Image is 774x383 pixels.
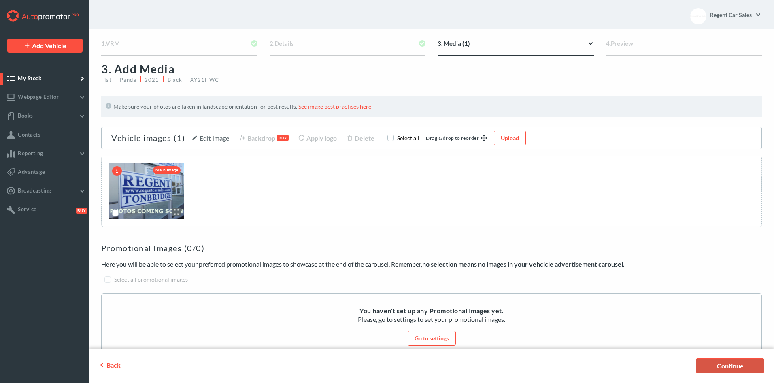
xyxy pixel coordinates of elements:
span: Edit Image [200,134,230,142]
label: Select all [387,135,419,141]
a: Backdrop BUY [239,134,289,142]
span: 2. [270,40,274,47]
span: Please, go to settings to set your promotional images. [358,315,505,323]
li: Black [164,76,186,82]
div: Preview [606,39,762,56]
span: Advantage [18,169,45,175]
a: Regent Car Sales [710,6,762,23]
div: 3. Add Media [101,56,762,76]
span: Service [18,206,37,212]
li: Panda [116,76,141,82]
div: Promotional Images (0/0) [101,243,762,253]
span: My Stock [18,75,41,81]
span: Books [18,112,33,119]
span: 4. [606,40,611,47]
div: Details [270,39,426,56]
span: Contacts [18,131,40,138]
li: AY21HWC [186,76,223,82]
img: 7d834153-3b8f-78b6-c9b9-60f43fb8673b.jpg [109,163,184,219]
div: scrollable content [102,294,761,359]
span: Webpage Editor [18,94,59,100]
div: Main Image [153,166,181,174]
span: You haven't set up any Promotional Images yet. [115,307,748,315]
button: Buy [74,207,86,213]
a: Add Vehicle [7,39,83,53]
span: Add Vehicle [32,42,66,49]
b: no selection means no images in your vehcicle advertisement carousel. [422,260,625,268]
span: Make sure your photos are taken in landscape orientation for best results. [113,103,297,110]
li: 2021 [141,76,164,82]
div: scrollable content [102,156,761,227]
span: 3. [438,40,442,47]
span: 1. [101,40,106,47]
div: Vehicle images (1) [111,133,185,143]
span: See image best practises here [298,103,371,110]
span: Back [106,361,121,369]
div: 1 [112,166,122,176]
a: Continue [696,358,764,373]
span: Drag & drop to reorder [426,135,479,141]
div: Here you will be able to select your preferred promotional images to showcase at the end of the c... [101,259,762,269]
a: Back [99,362,138,370]
a: Upload [494,131,526,145]
span: Media (1) [444,40,470,47]
li: Fiat [101,76,116,82]
button: Go to settings [408,331,456,346]
span: Broadcasting [18,187,51,194]
div: VRM [101,39,257,56]
span: Buy [76,208,87,214]
span: Reporting [18,150,43,156]
span: BUY [277,135,289,141]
